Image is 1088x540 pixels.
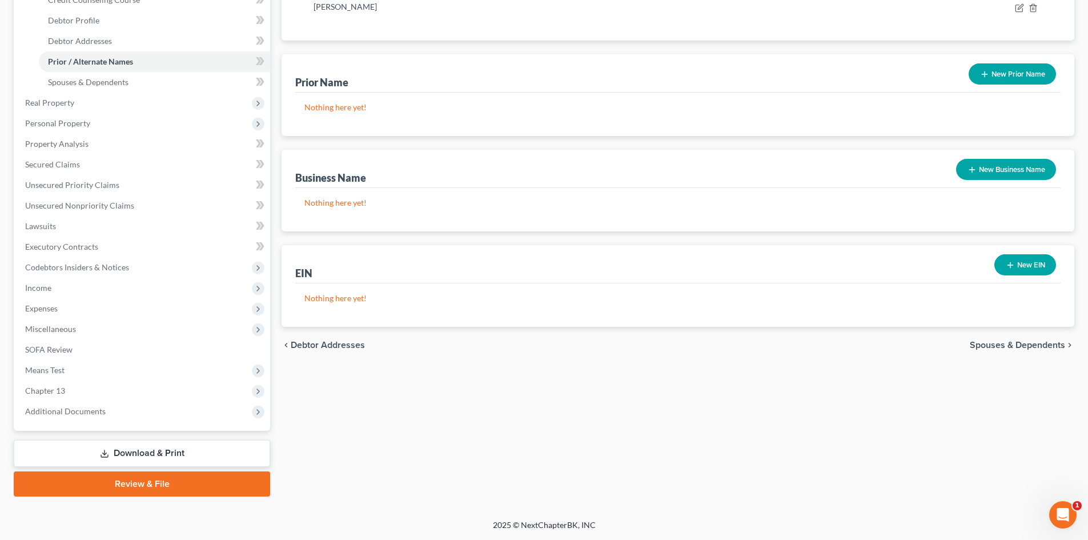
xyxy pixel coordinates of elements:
a: SOFA Review [16,339,270,360]
a: Prior / Alternate Names [39,51,270,72]
div: Prior Name [295,75,348,89]
span: 1 [1073,501,1082,510]
a: Review & File [14,471,270,497]
span: Expenses [25,303,58,313]
span: SOFA Review [25,345,73,354]
button: Spouses & Dependents chevron_right [970,341,1074,350]
button: chevron_left Debtor Addresses [282,341,365,350]
a: Secured Claims [16,154,270,175]
button: New EIN [994,254,1056,275]
button: New Business Name [956,159,1056,180]
span: Lawsuits [25,221,56,231]
a: Executory Contracts [16,237,270,257]
span: Spouses & Dependents [48,77,129,87]
span: Spouses & Dependents [970,341,1065,350]
p: Nothing here yet! [304,293,1051,304]
span: Prior / Alternate Names [48,57,133,66]
div: EIN [295,266,312,280]
span: Unsecured Nonpriority Claims [25,201,134,210]
span: Secured Claims [25,159,80,169]
span: Personal Property [25,118,90,128]
span: Debtor Addresses [291,341,365,350]
i: chevron_left [282,341,291,350]
a: Property Analysis [16,134,270,154]
i: chevron_right [1065,341,1074,350]
p: Nothing here yet! [304,102,1051,113]
span: Unsecured Priority Claims [25,180,119,190]
span: Codebtors Insiders & Notices [25,262,129,272]
a: Unsecured Nonpriority Claims [16,195,270,216]
span: Debtor Profile [48,15,99,25]
span: Means Test [25,365,65,375]
iframe: Intercom live chat [1049,501,1077,529]
a: Lawsuits [16,216,270,237]
a: Debtor Profile [39,10,270,31]
span: Income [25,283,51,293]
a: Spouses & Dependents [39,72,270,93]
span: Real Property [25,98,74,107]
a: Unsecured Priority Claims [16,175,270,195]
a: Debtor Addresses [39,31,270,51]
div: Business Name [295,171,366,185]
button: New Prior Name [969,63,1056,85]
div: 2025 © NextChapterBK, INC [219,519,870,540]
span: Property Analysis [25,139,89,149]
span: Chapter 13 [25,386,65,395]
p: Nothing here yet! [304,197,1051,209]
span: Miscellaneous [25,324,76,334]
a: Download & Print [14,440,270,467]
span: Debtor Addresses [48,36,112,46]
span: Additional Documents [25,406,106,416]
span: Executory Contracts [25,242,98,251]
